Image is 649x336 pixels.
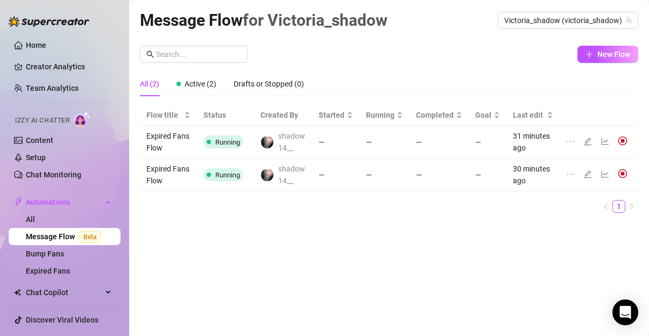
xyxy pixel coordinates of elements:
[9,16,89,27] img: logo-BBDzfeDw.svg
[278,163,306,187] span: shadow14__
[197,105,254,126] th: Status
[26,136,53,145] a: Content
[626,17,632,24] span: team
[243,11,387,30] span: for Victoria_shadow
[14,289,21,296] img: Chat Copilot
[319,109,344,121] span: Started
[625,200,638,213] li: Next Page
[278,130,306,154] span: shadow14__
[261,169,273,181] img: shadow14__
[234,78,304,90] div: Drafts or Stopped (0)
[79,231,101,243] span: Beta
[185,80,216,88] span: Active (2)
[506,159,560,191] td: 30 minutes ago
[583,170,592,178] span: edit
[566,170,575,178] span: ellipsis
[312,105,359,126] th: Started
[26,84,79,92] a: Team Analytics
[26,215,35,224] a: All
[215,171,240,179] span: Running
[469,159,506,191] td: —
[612,200,625,213] li: 1
[597,50,630,59] span: New Flow
[146,109,182,121] span: Flow title
[410,105,469,126] th: Completed
[26,58,112,75] a: Creator Analytics
[312,126,359,159] td: —
[26,316,98,324] a: Discover Viral Videos
[26,267,70,275] a: Expired Fans
[215,138,240,146] span: Running
[612,299,638,325] div: Open Intercom Messenger
[599,200,612,213] li: Previous Page
[603,203,609,210] span: left
[504,12,632,28] span: Victoria_shadow (victoria_shadow)
[312,159,359,191] td: —
[625,200,638,213] button: right
[410,126,469,159] td: —
[261,136,273,148] img: shadow14__
[254,105,312,126] th: Created By
[26,284,102,301] span: Chat Copilot
[14,198,23,206] span: thunderbolt
[469,126,506,159] td: —
[74,111,90,127] img: AI Chatter
[583,137,592,146] span: edit
[146,51,154,58] span: search
[359,159,410,191] td: —
[26,41,46,49] a: Home
[469,105,506,126] th: Goal
[366,109,394,121] span: Running
[156,48,241,60] input: Search...
[601,137,609,146] span: line-chart
[618,169,627,178] img: svg%3e
[613,201,625,212] a: 1
[475,109,491,121] span: Goal
[26,153,46,162] a: Setup
[577,46,638,63] button: New Flow
[599,200,612,213] button: left
[416,109,454,121] span: Completed
[140,126,197,159] td: Expired Fans Flow
[26,232,105,241] a: Message FlowBeta
[140,105,197,126] th: Flow title
[513,109,545,121] span: Last edit
[15,116,69,126] span: Izzy AI Chatter
[140,78,159,90] div: All (2)
[359,126,410,159] td: —
[26,249,64,258] a: Bump Fans
[140,8,387,33] article: Message Flow
[410,159,469,191] td: —
[140,159,197,191] td: Expired Fans Flow
[26,170,81,179] a: Chat Monitoring
[506,105,560,126] th: Last edit
[566,137,575,146] span: ellipsis
[585,51,593,58] span: plus
[601,170,609,178] span: line-chart
[506,126,560,159] td: 31 minutes ago
[26,194,102,211] span: Automations
[629,203,635,210] span: right
[618,136,627,146] img: svg%3e
[359,105,410,126] th: Running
